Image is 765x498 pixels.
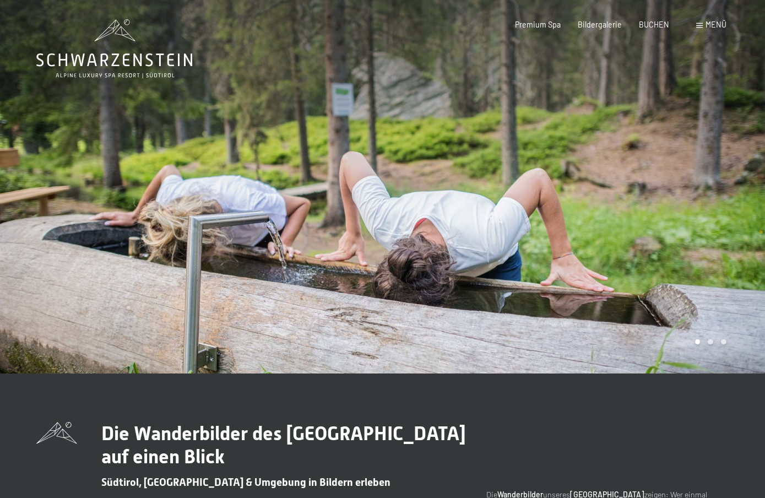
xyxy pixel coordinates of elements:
div: Carousel Page 3 [721,339,726,345]
a: BUCHEN [639,20,669,29]
span: Südtirol, [GEOGRAPHIC_DATA] & Umgebung in Bildern erleben [101,476,390,489]
div: Carousel Pagination [691,339,726,345]
div: Carousel Page 1 (Current Slide) [695,339,701,345]
a: Bildergalerie [578,20,622,29]
span: Die Wanderbilder des [GEOGRAPHIC_DATA] auf einen Blick [101,422,466,468]
a: Premium Spa [515,20,561,29]
div: Carousel Page 2 [708,339,713,345]
span: Menü [706,20,726,29]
